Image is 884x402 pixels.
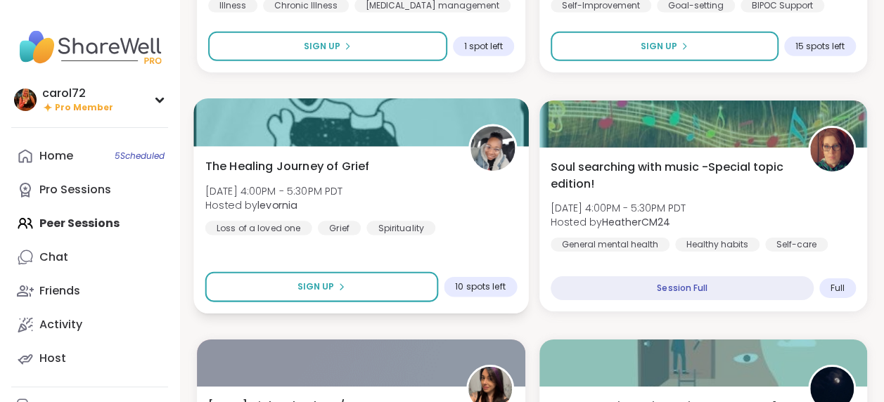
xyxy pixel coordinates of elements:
[304,40,340,53] span: Sign Up
[551,32,779,61] button: Sign Up
[675,238,760,252] div: Healthy habits
[205,221,312,235] div: Loss of a loved one
[39,317,82,332] div: Activity
[11,139,168,173] a: Home5Scheduled
[551,159,793,193] span: Soul searching with music -Special topic edition!
[205,198,343,212] span: Hosted by
[11,240,168,274] a: Chat
[42,86,113,101] div: carol72
[795,41,845,52] span: 15 spots left
[208,32,447,61] button: Sign Up
[115,150,165,162] span: 5 Scheduled
[602,215,670,229] b: HeatherCM24
[455,281,505,292] span: 10 spots left
[551,238,670,252] div: General mental health
[551,276,814,300] div: Session Full
[464,41,503,52] span: 1 spot left
[551,201,686,215] span: [DATE] 4:00PM - 5:30PM PDT
[205,272,438,302] button: Sign Up
[11,342,168,375] a: Host
[810,128,854,171] img: HeatherCM24
[641,40,677,53] span: Sign Up
[39,148,73,164] div: Home
[11,173,168,207] a: Pro Sessions
[551,215,686,229] span: Hosted by
[39,249,68,265] div: Chat
[205,157,370,174] span: The Healing Journey of Grief
[366,221,435,235] div: Spirituality
[470,127,515,171] img: levornia
[11,308,168,342] a: Activity
[39,182,111,197] div: Pro Sessions
[205,183,343,197] span: [DATE] 4:00PM - 5:30PM PDT
[831,283,845,294] span: Full
[257,198,297,212] b: levornia
[318,221,361,235] div: Grief
[39,351,66,366] div: Host
[297,280,334,293] span: Sign Up
[11,22,168,72] img: ShareWell Nav Logo
[14,89,37,111] img: carol72
[55,102,113,114] span: Pro Member
[11,274,168,308] a: Friends
[765,238,828,252] div: Self-care
[39,283,80,299] div: Friends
